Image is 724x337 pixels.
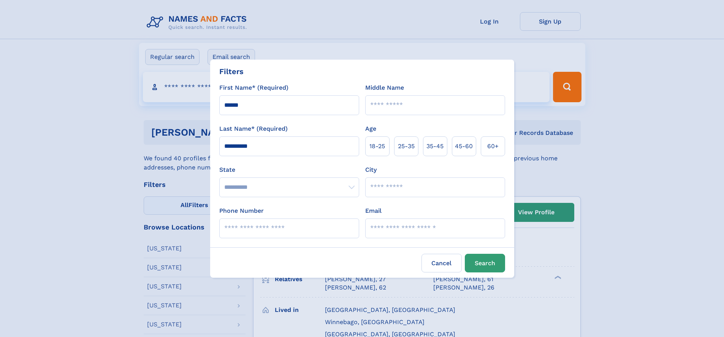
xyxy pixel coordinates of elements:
span: 60+ [487,142,499,151]
label: Email [365,206,382,215]
label: First Name* (Required) [219,83,288,92]
span: 45‑60 [455,142,473,151]
label: Last Name* (Required) [219,124,288,133]
label: Age [365,124,376,133]
label: Cancel [421,254,462,272]
div: Filters [219,66,244,77]
label: Middle Name [365,83,404,92]
label: City [365,165,377,174]
button: Search [465,254,505,272]
span: 18‑25 [369,142,385,151]
label: Phone Number [219,206,264,215]
span: 25‑35 [398,142,415,151]
label: State [219,165,359,174]
span: 35‑45 [426,142,444,151]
